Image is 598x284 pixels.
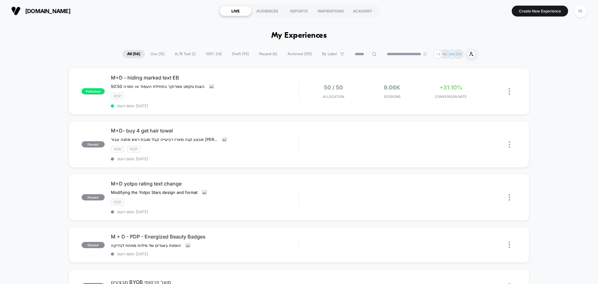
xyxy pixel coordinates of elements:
p: EW [456,52,462,56]
div: INSPIRATIONS [315,6,347,16]
button: Create New Experience [512,6,568,17]
span: Modifying the Yotpo Stars design and format [111,190,197,195]
span: 50:50 הצגת טקסט ממרוקר בתחילת העמוד או הסרה [111,84,205,89]
span: Archived ( 139 ) [283,50,316,58]
span: paused [82,194,105,200]
span: paused [82,242,105,248]
span: start date: [DATE] [111,103,299,108]
span: מבצע קנה מארז רביעייה קבל מגבת ראש מתנה עבור [PERSON_NAME] ופול ווליום [111,137,217,142]
img: close [509,88,510,95]
span: [DOMAIN_NAME] [25,8,70,14]
span: M+D yotpo rating text change [111,181,299,187]
span: published [82,88,105,94]
span: M+D - hiding marked text EB [111,75,299,81]
span: M+D- buy 4 get hair towel [111,128,299,134]
span: pdp [111,199,124,206]
span: start date: [DATE] [111,209,299,214]
span: Sessions [364,94,420,99]
span: M + D - PDP - Energized Beauty Badges [111,233,299,240]
div: + 8 [434,50,443,59]
span: הוספת באגדים של מילות מפתח לבדיקה [111,243,181,248]
div: M. [575,5,587,17]
span: Live ( 15 ) [146,50,169,58]
span: Allocation [323,94,344,99]
span: Draft ( 93 ) [227,50,254,58]
p: NK [442,52,448,56]
span: By Label [322,52,337,56]
span: 50 / 50 [324,84,343,91]
h1: My Experiences [271,31,327,40]
span: pdp [127,146,140,153]
div: REPORTS [283,6,315,16]
img: Visually logo [11,6,21,16]
img: end [423,52,427,56]
span: All ( 114 ) [122,50,145,58]
span: CONVERSION RATE [423,94,479,99]
span: paused [82,141,105,147]
img: close [509,141,510,148]
img: close [509,194,510,201]
p: MM [448,52,455,56]
span: A/B Test ( 1 ) [170,50,200,58]
span: Paused ( 6 ) [254,50,282,58]
span: start date: [DATE] [111,252,299,256]
div: ACADEMY [347,6,378,16]
span: 100% ( 14 ) [201,50,226,58]
button: [DOMAIN_NAME] [9,6,72,16]
span: +31.10% [439,84,463,91]
img: close [509,242,510,248]
button: M. [573,5,589,17]
span: start date: [DATE] [111,156,299,161]
div: AUDIENCES [251,6,283,16]
div: LIVE [220,6,251,16]
span: 9.06k [384,84,400,91]
span: pdp [111,93,124,100]
span: WW [111,146,124,153]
